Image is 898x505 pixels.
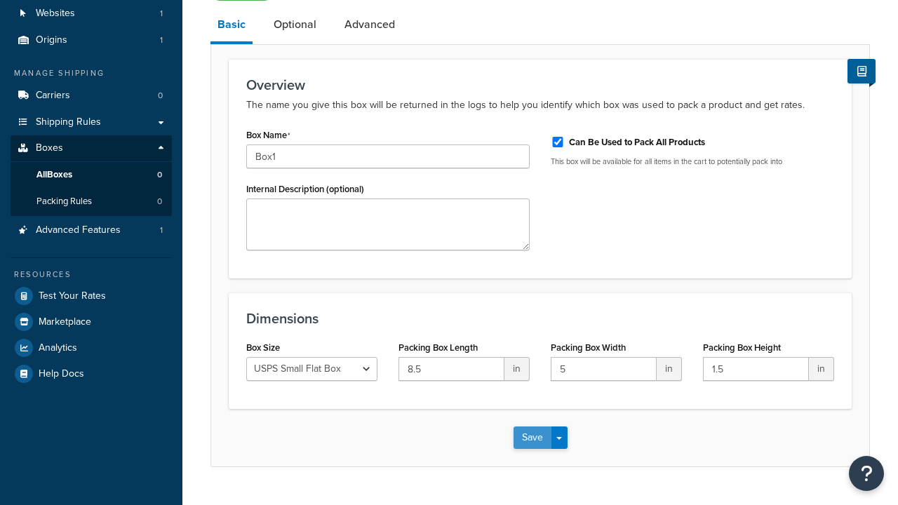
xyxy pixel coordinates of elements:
[36,90,70,102] span: Carriers
[246,97,834,114] p: The name you give this box will be returned in the logs to help you identify which box was used t...
[39,316,91,328] span: Marketplace
[11,162,172,188] a: AllBoxes0
[657,357,682,381] span: in
[39,290,106,302] span: Test Your Rates
[398,342,478,353] label: Packing Box Length
[210,8,253,44] a: Basic
[160,224,163,236] span: 1
[246,184,364,194] label: Internal Description (optional)
[514,426,551,449] button: Save
[160,8,163,20] span: 1
[11,217,172,243] a: Advanced Features1
[11,83,172,109] a: Carriers0
[11,283,172,309] a: Test Your Rates
[847,59,876,83] button: Show Help Docs
[11,109,172,135] a: Shipping Rules
[11,335,172,361] a: Analytics
[39,342,77,354] span: Analytics
[11,67,172,79] div: Manage Shipping
[551,156,834,167] p: This box will be available for all items in the cart to potentially pack into
[246,77,834,93] h3: Overview
[267,8,323,41] a: Optional
[569,136,705,149] label: Can Be Used to Pack All Products
[246,311,834,326] h3: Dimensions
[36,196,92,208] span: Packing Rules
[11,27,172,53] a: Origins1
[11,135,172,215] li: Boxes
[246,130,290,141] label: Box Name
[11,27,172,53] li: Origins
[849,456,884,491] button: Open Resource Center
[36,142,63,154] span: Boxes
[36,224,121,236] span: Advanced Features
[11,189,172,215] a: Packing Rules0
[36,34,67,46] span: Origins
[809,357,834,381] span: in
[36,8,75,20] span: Websites
[36,116,101,128] span: Shipping Rules
[39,368,84,380] span: Help Docs
[11,309,172,335] a: Marketplace
[11,135,172,161] a: Boxes
[551,342,626,353] label: Packing Box Width
[11,217,172,243] li: Advanced Features
[703,342,781,353] label: Packing Box Height
[11,83,172,109] li: Carriers
[158,90,163,102] span: 0
[504,357,530,381] span: in
[246,342,280,353] label: Box Size
[36,169,72,181] span: All Boxes
[337,8,402,41] a: Advanced
[157,169,162,181] span: 0
[11,189,172,215] li: Packing Rules
[11,1,172,27] a: Websites1
[11,361,172,386] a: Help Docs
[11,1,172,27] li: Websites
[160,34,163,46] span: 1
[157,196,162,208] span: 0
[11,269,172,281] div: Resources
